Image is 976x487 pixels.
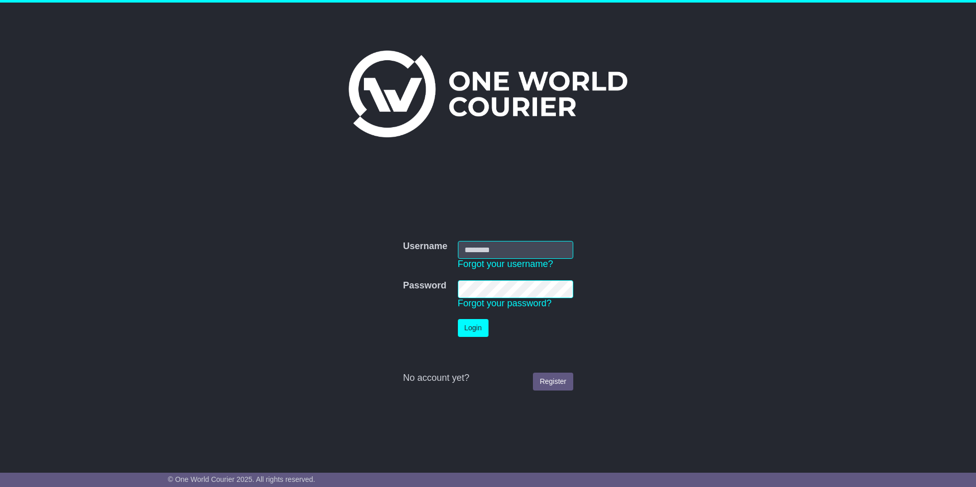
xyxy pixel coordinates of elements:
a: Forgot your password? [458,298,552,308]
span: © One World Courier 2025. All rights reserved. [168,475,315,483]
label: Password [403,280,446,291]
a: Register [533,373,573,391]
img: One World [349,51,627,137]
button: Login [458,319,489,337]
a: Forgot your username? [458,259,553,269]
label: Username [403,241,447,252]
div: No account yet? [403,373,573,384]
